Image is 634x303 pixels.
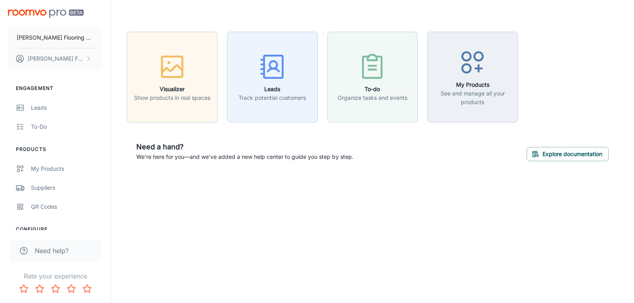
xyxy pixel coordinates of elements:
[8,27,103,48] button: [PERSON_NAME] Flooring & Design Center
[127,32,218,122] button: VisualizerShow products in real spaces
[8,10,84,18] img: Roomvo PRO Beta
[432,89,513,107] p: See and manage all your products
[427,32,518,122] button: My ProductsSee and manage all your products
[327,72,418,80] a: To-doOrganize tasks and events
[134,93,210,102] p: Show products in real spaces
[239,93,306,102] p: Track potential customers
[31,164,103,173] div: My Products
[527,147,609,161] button: Explore documentation
[17,33,94,42] p: [PERSON_NAME] Flooring & Design Center
[134,85,210,93] h6: Visualizer
[31,122,103,131] div: To-do
[28,54,84,63] p: [PERSON_NAME] Farmer
[136,152,353,161] p: We're here for you—and we've added a new help center to guide you step by step.
[31,103,103,112] div: Leads
[432,80,513,89] h6: My Products
[527,149,609,157] a: Explore documentation
[136,141,353,152] h6: Need a hand?
[227,72,318,80] a: LeadsTrack potential customers
[31,183,103,192] div: Suppliers
[327,32,418,122] button: To-doOrganize tasks and events
[8,48,103,69] button: [PERSON_NAME] Farmer
[239,85,306,93] h6: Leads
[338,93,407,102] p: Organize tasks and events
[227,32,318,122] button: LeadsTrack potential customers
[338,85,407,93] h6: To-do
[427,72,518,80] a: My ProductsSee and manage all your products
